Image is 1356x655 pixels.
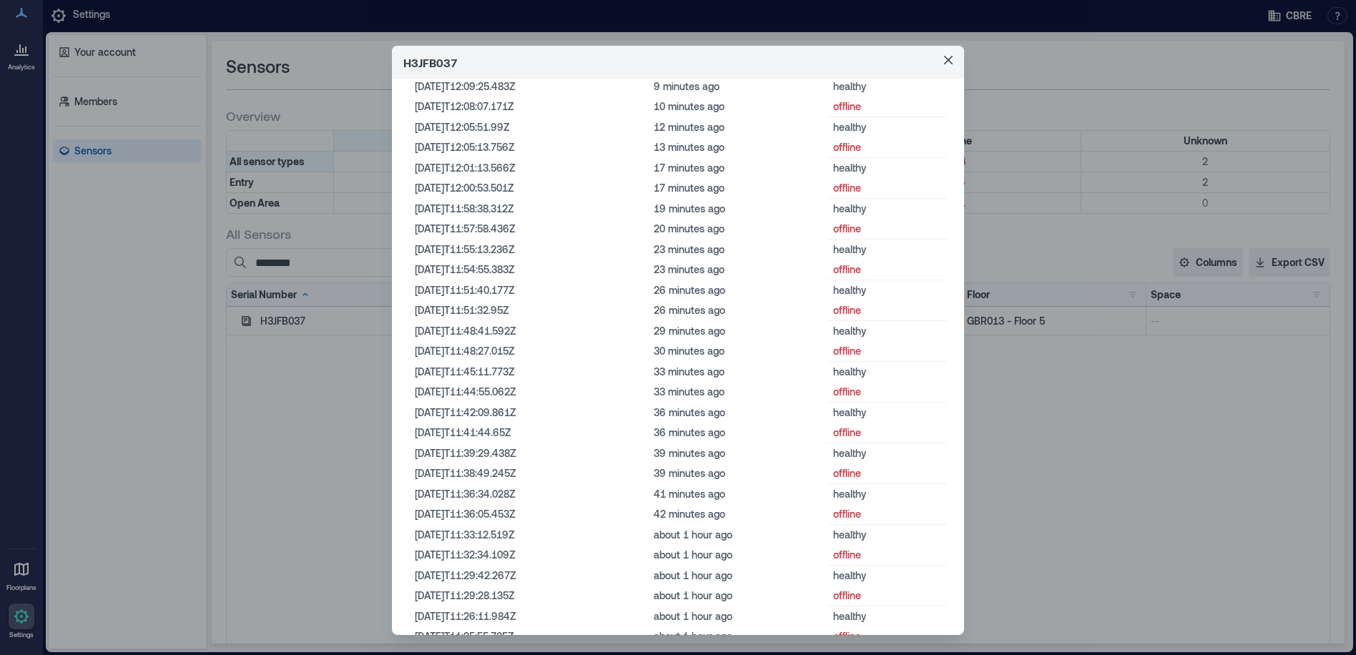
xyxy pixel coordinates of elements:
td: offline [827,423,947,443]
td: healthy [827,158,947,179]
td: [DATE]T11:42:09.861Z [409,403,648,423]
td: 17 minutes ago [648,178,827,199]
td: offline [827,137,947,158]
td: healthy [827,484,947,505]
td: offline [827,504,947,525]
td: about 1 hour ago [648,545,827,566]
td: 19 minutes ago [648,199,827,220]
td: healthy [827,240,947,260]
td: offline [827,260,947,280]
td: [DATE]T11:51:40.177Z [409,280,648,301]
td: offline [827,382,947,403]
td: [DATE]T11:36:34.028Z [409,484,648,505]
td: about 1 hour ago [648,566,827,586]
td: offline [827,300,947,321]
td: healthy [827,362,947,383]
td: healthy [827,199,947,220]
td: offline [827,626,947,647]
td: offline [827,586,947,606]
td: healthy [827,77,947,97]
td: [DATE]T11:57:58.436Z [409,219,648,240]
td: healthy [827,321,947,342]
td: [DATE]T11:36:05.453Z [409,504,648,525]
td: 36 minutes ago [648,423,827,443]
td: offline [827,341,947,362]
td: healthy [827,403,947,423]
td: 20 minutes ago [648,219,827,240]
td: healthy [827,525,947,546]
td: 29 minutes ago [648,321,827,342]
td: healthy [827,117,947,138]
td: healthy [827,280,947,301]
td: [DATE]T11:39:29.438Z [409,443,648,464]
td: 13 minutes ago [648,137,827,158]
td: [DATE]T11:48:27.015Z [409,341,648,362]
td: [DATE]T11:48:41.592Z [409,321,648,342]
td: [DATE]T11:41:44.65Z [409,423,648,443]
td: 23 minutes ago [648,260,827,280]
td: 30 minutes ago [648,341,827,362]
td: offline [827,219,947,240]
td: offline [827,97,947,117]
button: Close [937,49,960,72]
td: 42 minutes ago [648,504,827,525]
td: about 1 hour ago [648,606,827,627]
td: healthy [827,566,947,586]
td: about 1 hour ago [648,586,827,606]
td: 33 minutes ago [648,362,827,383]
td: offline [827,178,947,199]
td: [DATE]T11:45:11.773Z [409,362,648,383]
header: H3JFB037 [392,46,964,79]
td: [DATE]T11:51:32.95Z [409,300,648,321]
td: [DATE]T12:05:51.99Z [409,117,648,138]
td: [DATE]T11:29:28.135Z [409,586,648,606]
td: 26 minutes ago [648,300,827,321]
td: [DATE]T12:09:25.483Z [409,77,648,97]
td: 26 minutes ago [648,280,827,301]
td: healthy [827,606,947,627]
td: [DATE]T11:58:38.312Z [409,199,648,220]
td: about 1 hour ago [648,525,827,546]
td: about 1 hour ago [648,626,827,647]
td: [DATE]T11:55:13.236Z [409,240,648,260]
td: [DATE]T12:08:07.171Z [409,97,648,117]
td: [DATE]T11:26:11.984Z [409,606,648,627]
td: 36 minutes ago [648,403,827,423]
td: [DATE]T11:54:55.383Z [409,260,648,280]
td: 10 minutes ago [648,97,827,117]
td: offline [827,463,947,484]
td: [DATE]T12:01:13.566Z [409,158,648,179]
td: [DATE]T11:44:55.062Z [409,382,648,403]
td: [DATE]T11:38:49.245Z [409,463,648,484]
td: 39 minutes ago [648,463,827,484]
td: 39 minutes ago [648,443,827,464]
td: [DATE]T11:33:12.519Z [409,525,648,546]
td: offline [827,545,947,566]
td: 17 minutes ago [648,158,827,179]
td: [DATE]T11:29:42.267Z [409,566,648,586]
td: 12 minutes ago [648,117,827,138]
td: 41 minutes ago [648,484,827,505]
td: 9 minutes ago [648,77,827,97]
td: 23 minutes ago [648,240,827,260]
td: [DATE]T11:25:55.705Z [409,626,648,647]
td: [DATE]T12:00:53.501Z [409,178,648,199]
td: 33 minutes ago [648,382,827,403]
td: [DATE]T11:32:34.109Z [409,545,648,566]
td: healthy [827,443,947,464]
td: [DATE]T12:05:13.756Z [409,137,648,158]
